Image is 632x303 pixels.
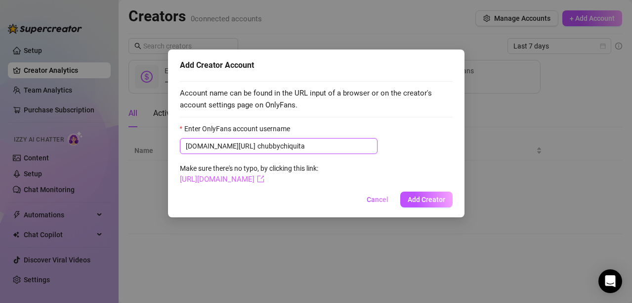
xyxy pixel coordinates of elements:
[408,196,445,203] span: Add Creator
[257,175,264,183] span: export
[257,141,372,151] input: Enter OnlyFans account username
[180,164,318,183] span: Make sure there's no typo, by clicking this link:
[400,192,453,207] button: Add Creator
[180,59,453,71] div: Add Creator Account
[367,196,388,203] span: Cancel
[180,88,453,111] span: Account name can be found in the URL input of a browser or on the creator's account settings page...
[180,175,264,184] a: [URL][DOMAIN_NAME]export
[359,192,396,207] button: Cancel
[598,269,622,293] div: Open Intercom Messenger
[180,123,296,134] label: Enter OnlyFans account username
[186,141,255,151] span: [DOMAIN_NAME][URL]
